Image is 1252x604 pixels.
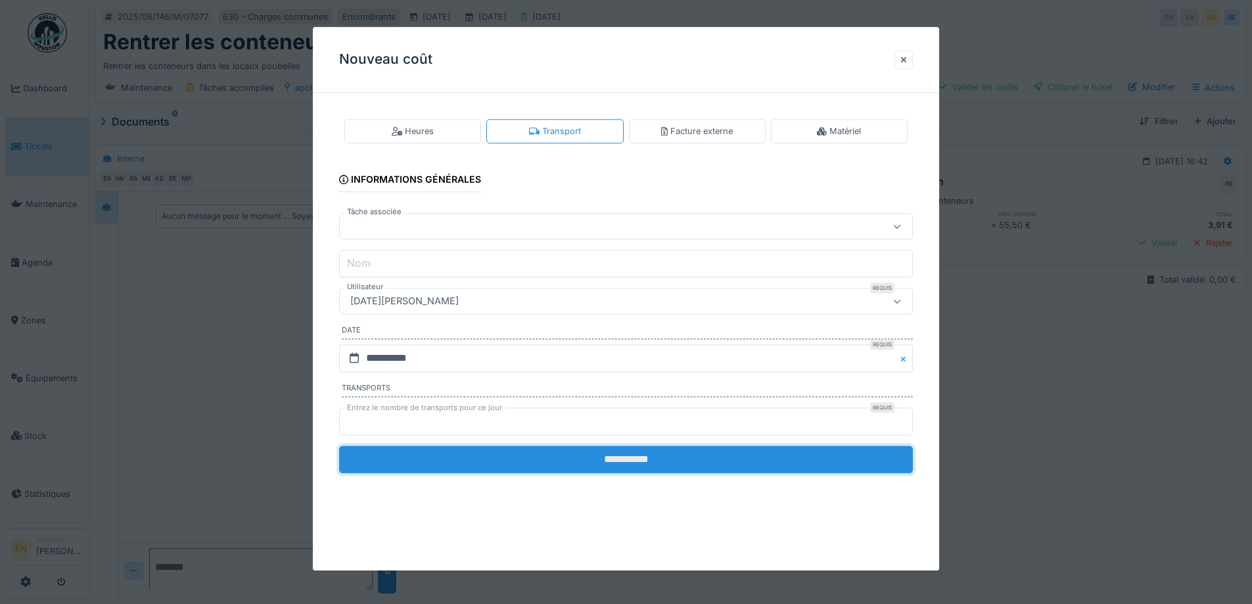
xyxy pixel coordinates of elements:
label: Tâche associée [344,207,404,218]
button: Close [898,344,913,372]
label: Nom [344,256,373,271]
div: Requis [870,402,894,413]
div: Matériel [817,125,860,137]
div: Transport [529,125,581,137]
label: Transports [342,383,913,397]
div: Informations générales [339,170,481,193]
div: [DATE][PERSON_NAME] [345,294,464,309]
label: Date [342,325,913,340]
h3: Nouveau coût [339,51,432,68]
label: Entrez le nombre de transports pour ce jour [344,402,505,413]
label: Utilisateur [344,282,386,293]
div: Heures [392,125,434,137]
div: Facture externe [661,125,733,137]
div: Requis [870,339,894,350]
div: Requis [870,283,894,294]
